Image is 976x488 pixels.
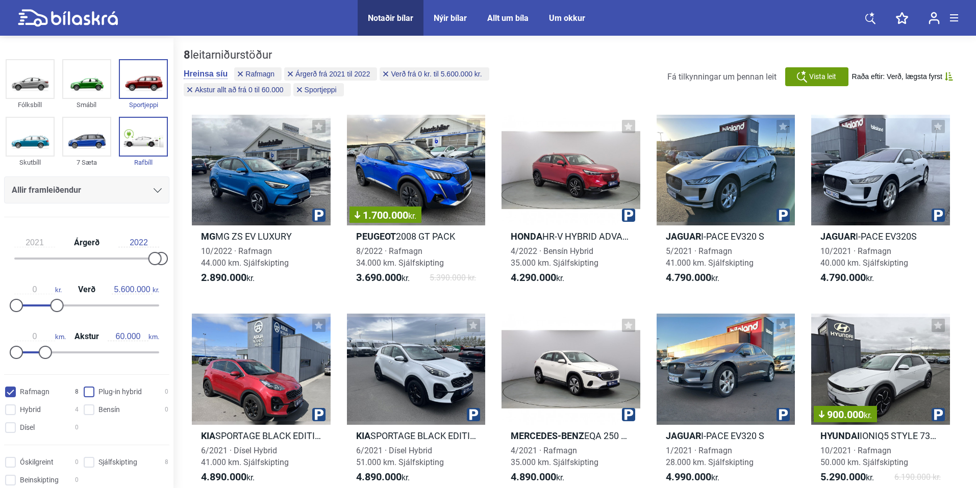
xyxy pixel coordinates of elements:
[820,231,856,242] b: Jaguar
[657,430,795,442] h2: I-PACE EV320 S
[184,83,291,96] button: Akstur allt að frá 0 til 60.000
[811,115,950,293] a: JaguarI-PACE EV320S10/2021 · Rafmagn40.000 km. Sjálfskipting4.790.000kr.
[201,471,255,483] span: kr.
[666,446,754,467] span: 1/2021 · Rafmagn 28.000 km. Sjálfskipting
[184,48,190,61] b: 8
[819,409,872,420] span: 900.000
[312,408,326,421] img: parking.png
[20,422,35,433] span: Dísel
[408,211,416,221] span: kr.
[820,430,860,441] b: Hyundai
[932,408,945,421] img: parking.png
[6,99,55,111] div: Fólksbíll
[666,272,719,284] span: kr.
[76,286,98,294] span: Verð
[487,13,529,23] a: Allt um bíla
[112,285,159,294] span: kr.
[820,471,874,483] span: kr.
[356,231,396,242] b: Peugeot
[502,430,640,442] h2: EQA 250 PURE
[356,446,444,467] span: 6/2021 · Dísel Hybrid 51.000 km. Sjálfskipting
[356,471,402,483] b: 4.890.000
[12,183,81,197] span: Allir framleiðendur
[14,285,62,294] span: kr.
[201,471,246,483] b: 4.890.000
[20,387,49,397] span: Rafmagn
[165,457,168,468] span: 8
[511,271,556,284] b: 4.290.000
[98,404,120,415] span: Bensín
[511,446,598,467] span: 4/2021 · Rafmagn 35.000 km. Sjálfskipting
[666,271,711,284] b: 4.790.000
[368,13,413,23] a: Notaðir bílar
[667,72,777,82] span: Fá tilkynningar um þennan leit
[347,230,486,242] h2: 2008 GT PACK
[622,209,635,222] img: parking.png
[62,99,111,111] div: Smábíl
[355,210,416,220] span: 1.700.000
[234,67,282,81] button: Rafmagn
[511,246,598,268] span: 4/2022 · Bensín Hybrid 35.000 km. Sjálfskipting
[347,430,486,442] h2: SPORTAGE BLACK EDITION
[929,12,940,24] img: user-login.svg
[502,230,640,242] h2: HR-V HYBRID ADVANCE
[119,157,168,168] div: Rafbíll
[14,332,66,341] span: km.
[62,157,111,168] div: 7 Sæta
[201,271,246,284] b: 2.890.000
[356,430,370,441] b: Kia
[356,271,402,284] b: 3.690.000
[391,70,482,78] span: Verð frá 0 kr. til 5.600.000 kr.
[184,48,568,62] div: leitarniðurstöður
[777,209,790,222] img: parking.png
[852,72,953,81] button: Raða eftir: Verð, lægsta fyrst
[75,475,79,485] span: 0
[502,115,640,293] a: HondaHR-V HYBRID ADVANCE4/2022 · Bensín Hybrid35.000 km. Sjálfskipting4.290.000kr.
[195,86,284,93] span: Akstur allt að frá 0 til 60.000
[511,471,556,483] b: 4.890.000
[201,272,255,284] span: kr.
[356,272,410,284] span: kr.
[511,272,564,284] span: kr.
[820,471,866,483] b: 5.290.000
[666,246,754,268] span: 5/2021 · Rafmagn 41.000 km. Sjálfskipting
[72,332,102,341] span: Akstur
[284,67,377,81] button: Árgerð frá 2021 til 2022
[75,422,79,433] span: 0
[192,230,331,242] h2: MG ZS EV LUXURY
[201,430,215,441] b: Kia
[666,471,719,483] span: kr.
[820,271,866,284] b: 4.790.000
[852,72,942,81] span: Raða eftir: Verð, lægsta fyrst
[467,408,480,421] img: parking.png
[511,231,542,242] b: Honda
[809,71,836,82] span: Vista leit
[932,209,945,222] img: parking.png
[811,430,950,442] h2: IONIQ5 STYLE 73KWH
[347,115,486,293] a: 1.700.000kr.Peugeot2008 GT PACK8/2022 · Rafmagn34.000 km. Sjálfskipting3.690.000kr.5.390.000 kr.
[20,404,41,415] span: Hybrid
[201,446,289,467] span: 6/2021 · Dísel Hybrid 41.000 km. Sjálfskipting
[293,83,344,96] button: Sportjeppi
[165,404,168,415] span: 0
[864,410,872,420] span: kr.
[201,231,215,242] b: Mg
[657,115,795,293] a: JaguarI-PACE EV320 S5/2021 · Rafmagn41.000 km. Sjálfskipting4.790.000kr.
[894,471,941,483] span: 6.190.000 kr.
[549,13,585,23] a: Um okkur
[75,457,79,468] span: 0
[192,115,331,293] a: MgMG ZS EV LUXURY10/2022 · Rafmagn44.000 km. Sjálfskipting2.890.000kr.
[6,157,55,168] div: Skutbíll
[75,387,79,397] span: 8
[295,70,370,78] span: Árgerð frá 2021 til 2022
[666,231,701,242] b: Jaguar
[666,430,701,441] b: Jaguar
[811,230,950,242] h2: I-PACE EV320S
[356,246,444,268] span: 8/2022 · Rafmagn 34.000 km. Sjálfskipting
[434,13,467,23] a: Nýir bílar
[820,446,908,467] span: 10/2021 · Rafmagn 50.000 km. Sjálfskipting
